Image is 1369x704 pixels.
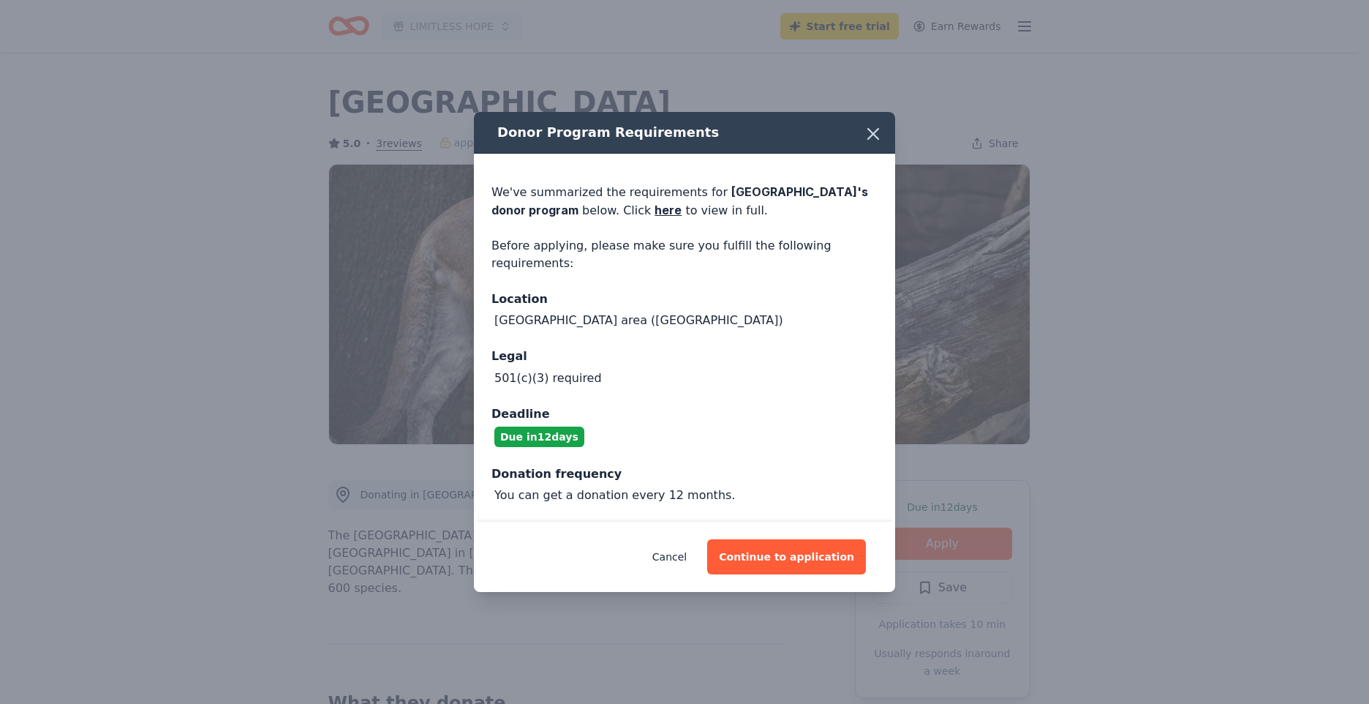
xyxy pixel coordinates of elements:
[491,183,878,220] div: We've summarized the requirements for below. Click to view in full.
[655,201,682,219] a: here
[491,237,878,272] div: Before applying, please make sure you fulfill the following requirements:
[491,405,878,424] div: Deadline
[494,487,735,504] div: You can get a donation every 12 months.
[494,427,584,447] div: Due in 12 days
[707,539,866,574] button: Continue to application
[491,290,878,309] div: Location
[491,347,878,366] div: Legal
[494,312,783,329] div: [GEOGRAPHIC_DATA] area ([GEOGRAPHIC_DATA])
[494,370,602,387] div: 501(c)(3) required
[491,465,878,484] div: Donation frequency
[652,539,687,574] button: Cancel
[474,112,895,154] div: Donor Program Requirements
